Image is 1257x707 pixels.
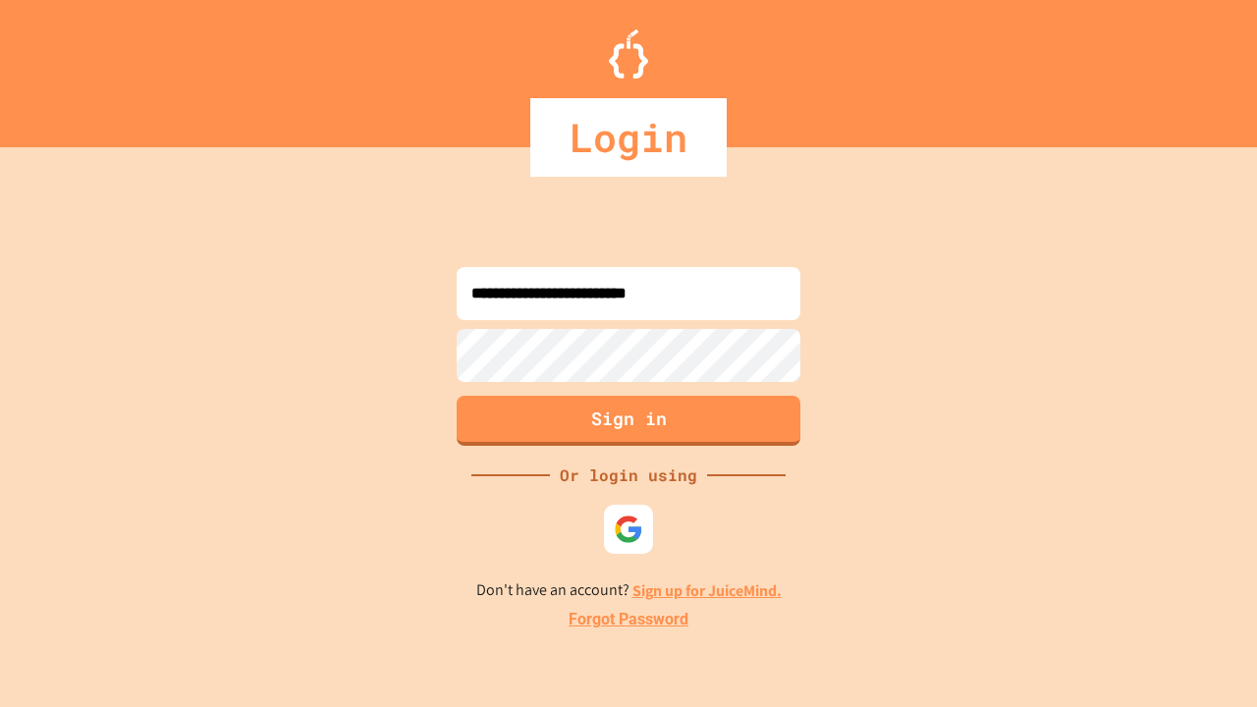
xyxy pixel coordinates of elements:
div: Login [530,98,727,177]
div: Or login using [550,463,707,487]
p: Don't have an account? [476,578,782,603]
a: Forgot Password [569,608,688,631]
img: google-icon.svg [614,515,643,544]
a: Sign up for JuiceMind. [632,580,782,601]
img: Logo.svg [609,29,648,79]
button: Sign in [457,396,800,446]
